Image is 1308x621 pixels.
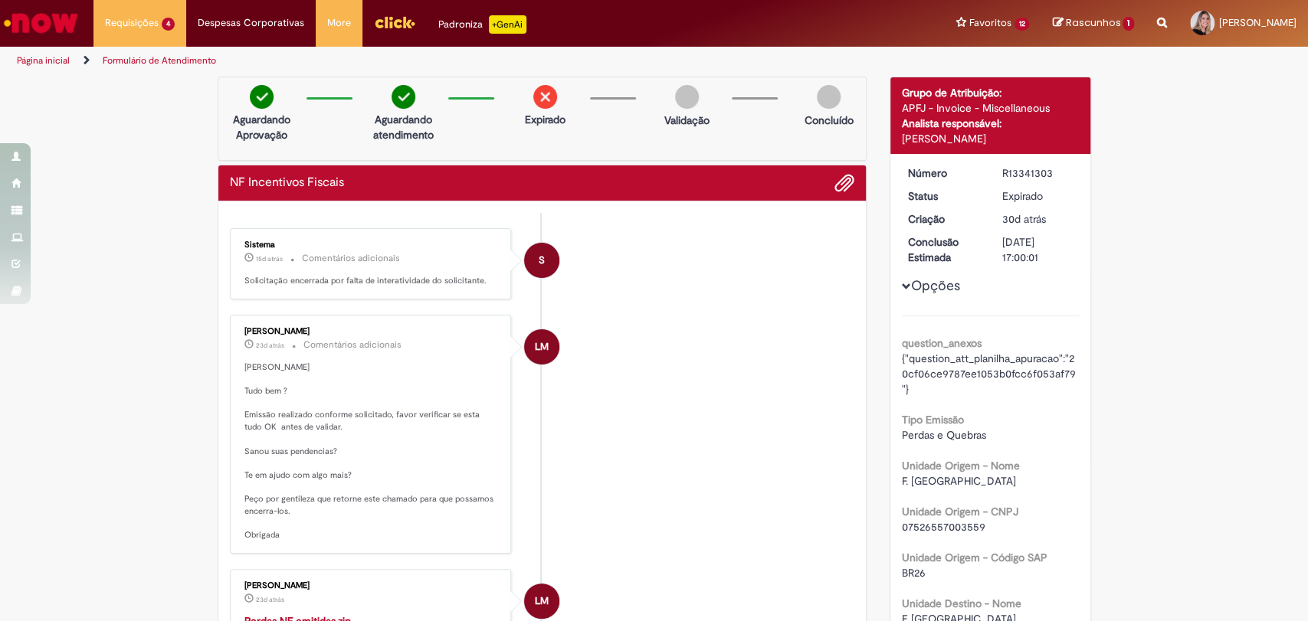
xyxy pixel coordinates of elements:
[804,113,853,128] p: Concluído
[1052,16,1134,31] a: Rascunhos
[524,583,559,619] div: Luciana Mauruto
[902,566,926,580] span: BR26
[2,8,80,38] img: ServiceNow
[902,85,1079,100] div: Grupo de Atribuição:
[1002,212,1046,226] time: 31/07/2025 12:34:44
[244,275,500,287] p: Solicitação encerrada por falta de interatividade do solicitante.
[902,351,1076,396] span: {"question_att_planilha_apuracao":"20cf06ce9787ee1053b0fcc6f053af79"}
[244,240,500,250] div: Sistema
[302,252,400,265] small: Comentários adicionais
[1002,234,1074,265] div: [DATE] 17:00:01
[1123,17,1134,31] span: 1
[256,254,283,263] span: 15d atrás
[902,428,986,442] span: Perdas e Quebras
[834,173,854,193] button: Adicionar anexos
[489,15,526,34] p: +GenAi
[1002,188,1074,204] div: Expirado
[897,234,991,265] dt: Conclusão Estimada
[392,85,415,109] img: check-circle-green.png
[664,113,710,128] p: Validação
[539,242,545,279] span: S
[1065,15,1120,30] span: Rascunhos
[225,112,299,142] p: Aguardando Aprovação
[1002,212,1046,226] span: 30d atrás
[103,54,216,67] a: Formulário de Atendimento
[897,188,991,204] dt: Status
[969,15,1011,31] span: Favoritos
[244,581,500,590] div: [PERSON_NAME]
[897,211,991,227] dt: Criação
[256,595,284,604] span: 23d atrás
[1002,165,1074,181] div: R13341303
[902,551,1047,564] b: Unidade Origem - Código SAP
[1002,211,1074,227] div: 31/07/2025 12:34:44
[1015,18,1030,31] span: 12
[897,165,991,181] dt: Número
[256,341,284,350] span: 23d atrás
[374,11,415,34] img: click_logo_yellow_360x200.png
[902,520,985,534] span: 07526557003559
[675,85,699,109] img: img-circle-grey.png
[535,328,549,365] span: LM
[1219,16,1297,29] span: [PERSON_NAME]
[256,341,284,350] time: 07/08/2025 17:49:07
[17,54,70,67] a: Página inicial
[162,18,175,31] span: 4
[524,243,559,278] div: System
[535,583,549,619] span: LM
[256,254,283,263] time: 15/08/2025 15:49:08
[525,112,565,127] p: Expirado
[902,505,1018,518] b: Unidade Origem - CNPJ
[198,15,304,31] span: Despesas Corporativas
[105,15,159,31] span: Requisições
[366,112,441,142] p: Aguardando atendimento
[244,327,500,336] div: [PERSON_NAME]
[902,459,1020,472] b: Unidade Origem - Nome
[303,338,402,351] small: Comentários adicionais
[902,100,1079,116] div: APFJ - Invoice - Miscellaneous
[230,176,344,190] h2: NF Incentivos Fiscais Histórico de tíquete
[250,85,274,109] img: check-circle-green.png
[244,361,500,542] p: [PERSON_NAME] Tudo bem ? Emissão realizado conforme solicitado, favor verificar se esta tudo OK a...
[902,116,1079,131] div: Analista responsável:
[256,595,284,604] time: 07/08/2025 17:47:05
[902,596,1021,610] b: Unidade Destino - Nome
[524,329,559,364] div: Luciana Mauruto
[902,336,982,350] b: question_anexos
[533,85,557,109] img: remove.png
[327,15,351,31] span: More
[902,131,1079,146] div: [PERSON_NAME]
[902,474,1016,488] span: F. [GEOGRAPHIC_DATA]
[438,15,526,34] div: Padroniza
[817,85,841,109] img: img-circle-grey.png
[902,413,964,427] b: Tipo Emissão
[11,47,861,75] ul: Trilhas de página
